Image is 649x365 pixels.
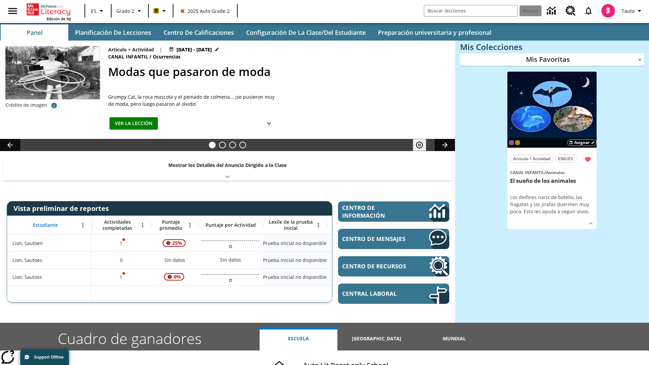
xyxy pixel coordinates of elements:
span: / [149,53,151,60]
span: Lion, Sautoen [13,240,43,247]
span: ES [91,7,96,15]
span: Support Offline [34,355,64,360]
span: Ocurrencias [153,53,182,60]
a: Centro de mensajes [338,229,449,249]
div: OL 2025 Auto Grade 3 [509,140,514,145]
span: Canal Infantil [510,170,544,175]
span: Actividades completadas [95,219,140,231]
span: Centro de información [342,204,406,219]
span: Edición de NJ [47,16,71,21]
img: foto en blanco y negro de una chica haciendo girar unos hula-hulas en la década de 1950 [5,46,100,99]
button: Planificación de lecciones [70,24,157,41]
button: Diapositiva 1 Modas que pasaron de moda [209,142,216,148]
button: Preparación universitaria y profesional [372,24,497,41]
button: Panel [1,24,68,41]
body: Máximo 600 caracteres Presiona Escape para desactivar la barra de herramientas Presiona Alt + F10... [3,5,99,11]
button: Escoja un nuevo avatar [597,2,619,20]
div: Sin datos, Lion, Sautoes [151,251,198,268]
p: 1 [119,273,124,281]
span: Vista preliminar de reportes [14,204,112,213]
span: Puntaje por Actividad [206,222,256,228]
span: 0 [120,257,123,264]
button: Remover de Favoritas [582,153,594,166]
p: Artículo + Actividad [108,46,154,53]
button: Ver la lección [110,117,158,130]
span: B [155,6,158,15]
button: Ver más [262,117,276,130]
span: 0% [171,271,184,283]
span: Grado 2 [116,7,134,15]
button: Centro de calificaciones [158,24,239,41]
a: Centro de información [543,2,561,20]
div: lesson details [507,72,597,229]
a: Centro de recursos, Se abrirá en una pestaña nueva. [561,2,580,20]
a: Centro de información [338,201,449,222]
button: Diapositiva 2 ¿Los autos del futuro? [219,142,226,148]
button: Asignar Elegir fechas [567,139,597,146]
div: Los delfines nariz de botella, las fragatas y las jirafas duermen muy poco. Esto les ayuda a segu... [510,194,594,215]
span: Estudiante [33,222,58,228]
button: Abrir menú [138,220,148,230]
span: 25% [170,237,185,249]
span: Lion, Sautoes [13,257,42,264]
button: Lenguaje: ES, Selecciona un idioma [87,5,109,17]
span: Prueba inicial no disponible, Lion, Sautoen [263,240,327,247]
a: Portada [27,3,71,16]
input: Buscar campo [424,5,518,16]
span: Canal Infantil [108,53,149,60]
button: ENG/ES [555,155,576,163]
button: Diapositiva 4 Una idea, mucho trabajo [239,142,246,148]
span: Centro de recursos [342,262,409,270]
div: Sin datos, Lion, Sautoen [327,235,391,251]
button: Abrir menú [185,220,195,230]
button: Configuración de la clase/del estudiante [241,24,371,41]
button: Artículo + Actividad [510,155,553,163]
span: Lexile de la prueba inicial [266,219,315,231]
button: Support Offline [20,349,69,365]
p: 1 [119,240,124,247]
button: Escuela [260,327,337,350]
span: / [544,170,546,175]
p: Mostrar los Detalles del Anuncio Dirigido a la Clase [168,162,287,169]
div: Sin datos, Lion, Sautoes [327,251,391,268]
div: Pausar [413,139,433,151]
a: Centro de recursos, Se abrirá en una pestaña nueva. [338,256,449,276]
a: Central laboral [338,284,449,304]
button: 19 jul - 30 jun Elegir fechas [168,46,221,53]
span: Artículo + Actividad [513,155,550,162]
div: , 0%, ¡Atención! La puntuación media de 0% correspondiente al primer intento de este estudiante d... [151,268,198,285]
button: Abrir menú [78,220,88,230]
button: Ver más [586,218,596,228]
span: Puntaje promedio [154,219,187,231]
span: Prueba inicial no disponible, Lion, Sautoes [263,257,327,264]
span: Prueba inicial no disponible, Lion, Sautoss [263,273,327,281]
div: New 2025 class [515,140,520,145]
div: Mis Favoritas [460,53,644,66]
span: Tema: Canal Infantil/Animales [510,169,594,176]
p: Crédito de imagen [5,102,47,108]
span: Animales [546,170,565,175]
button: Abrir menú [313,220,323,230]
span: Central laboral [342,290,409,297]
div: 1, Es posible que sea inválido el puntaje de una o más actividades., Lion, Sautoss [92,268,151,285]
div: 0, Lion, Sautoes [92,251,151,268]
h2: Modas que pasaron de moda [108,63,447,80]
div: Sin datos, Lion, Sautoes [217,253,244,267]
button: Crédito de foto: PA Images/Alamy [47,99,61,112]
a: Notificaciones [580,2,597,20]
span: Sin datos [161,253,189,267]
span: Asignar [574,140,590,146]
button: Grado: Grado 2, Elige un grado [114,5,146,17]
div: Portada [27,2,71,21]
h3: El sueño de los animales [510,177,594,185]
button: Pausar [413,139,426,151]
button: Mundial [415,327,493,350]
div: Grumpy Cat, la roca mascota y el peinado de colmena... ¡se pusieron muy de moda, pero luego pasar... [108,93,277,107]
span: Tauto [622,7,634,15]
button: Carrusel de lecciones, seguir [435,139,455,151]
span: Lion, Sautoss [13,273,42,281]
div: Sin datos, Lion, Sautoss [327,268,391,285]
button: [GEOGRAPHIC_DATA] [337,327,415,350]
